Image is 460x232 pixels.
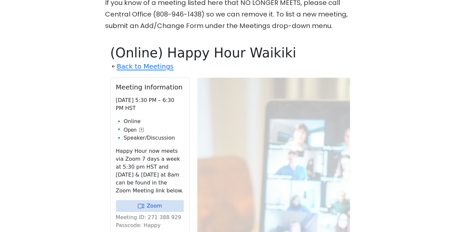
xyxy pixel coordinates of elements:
[117,61,174,72] a: Back to Meetings
[124,126,137,134] span: Open
[124,126,144,134] button: Open
[116,83,184,91] h2: Meeting Information
[116,96,184,112] p: [DATE] 5:30 PM – 6:30 PM HST
[116,200,184,212] a: Zoom
[124,117,184,125] li: Online
[116,147,184,195] p: Happy Hour now meets via Zoom 7 days a week at 5:30 pm HST and [DATE] & [DATE] at 8am can be foun...
[110,45,350,61] h1: (Online) Happy Hour Waikiki
[116,214,184,229] p: Meeting ID: 271 388 929 Passcode: Happy
[124,134,184,142] li: Speaker/Discussion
